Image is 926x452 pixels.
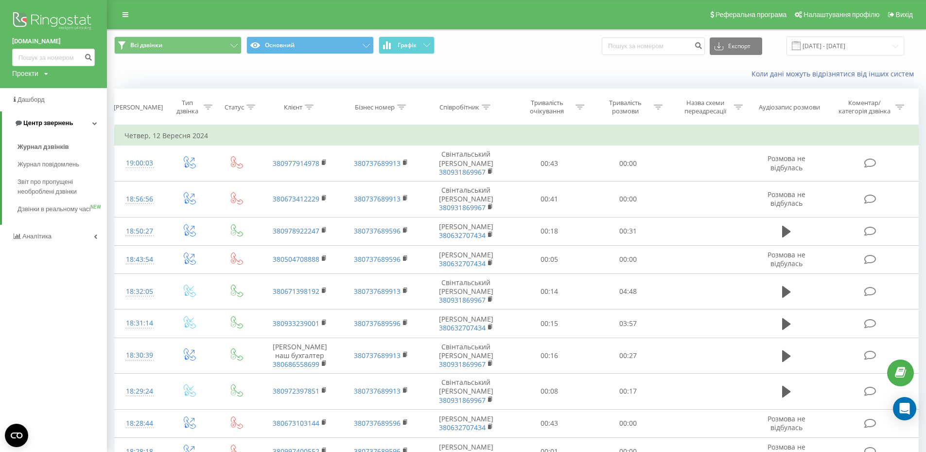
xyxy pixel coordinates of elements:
[422,245,510,273] td: [PERSON_NAME]
[589,374,667,410] td: 00:17
[510,245,588,273] td: 00:05
[12,49,95,66] input: Пошук за номером
[124,154,155,173] div: 19:00:03
[422,181,510,217] td: Свінтальський [PERSON_NAME]
[439,103,479,111] div: Співробітник
[759,103,820,111] div: Аудіозапис розмови
[589,273,667,309] td: 04:48
[422,145,510,181] td: Свінтальський [PERSON_NAME]
[354,319,401,328] a: 380737689596
[439,259,486,268] a: 380632707434
[521,99,573,115] div: Тривалість очікування
[599,99,651,115] div: Тривалість розмови
[354,418,401,428] a: 380737689596
[589,217,667,245] td: 00:31
[273,418,319,428] a: 380673103144
[510,273,588,309] td: 00:14
[439,203,486,212] a: 380931869967
[130,41,162,49] span: Всі дзвінки
[354,386,401,396] a: 380737689913
[354,254,401,264] a: 380737689596
[589,338,667,374] td: 00:27
[124,382,155,401] div: 18:29:24
[246,36,374,54] button: Основний
[17,138,107,156] a: Журнал дзвінків
[354,194,401,203] a: 380737689913
[439,323,486,332] a: 380632707434
[22,233,52,240] span: Аналiтика
[284,103,302,111] div: Клієнт
[17,173,107,200] a: Звіт про пропущені необроблені дзвінки
[124,414,155,433] div: 18:28:44
[354,159,401,168] a: 380737689913
[589,145,667,181] td: 00:00
[12,10,95,34] img: Ringostat logo
[589,245,667,273] td: 00:00
[680,99,732,115] div: Назва схеми переадресації
[124,190,155,209] div: 18:56:56
[510,338,588,374] td: 00:16
[439,423,486,432] a: 380632707434
[124,346,155,365] div: 18:30:39
[510,145,588,181] td: 00:43
[768,190,805,208] span: Розмова не відбулась
[510,181,588,217] td: 00:41
[379,36,435,54] button: Графік
[768,250,805,268] span: Розмова не відбулась
[422,273,510,309] td: Свінтальський [PERSON_NAME]
[710,37,762,55] button: Експорт
[2,111,107,135] a: Центр звернень
[273,159,319,168] a: 380977914978
[589,409,667,437] td: 00:00
[12,36,95,46] a: [DOMAIN_NAME]
[836,99,893,115] div: Коментар/категорія дзвінка
[273,386,319,396] a: 380972397851
[273,287,319,296] a: 380671398192
[354,287,401,296] a: 380737689913
[439,167,486,177] a: 380931869967
[273,226,319,235] a: 380978922247
[17,177,102,197] span: Звіт про пропущені необроблені дзвінки
[124,222,155,241] div: 18:50:27
[510,217,588,245] td: 00:18
[422,409,510,437] td: [PERSON_NAME]
[124,282,155,301] div: 18:32:05
[768,414,805,432] span: Розмова не відбулась
[124,314,155,333] div: 18:31:14
[23,119,73,127] span: Центр звернень
[355,103,395,111] div: Бізнес номер
[804,11,879,18] span: Налаштування профілю
[602,37,705,55] input: Пошук за номером
[716,11,787,18] span: Реферальна програма
[422,217,510,245] td: [PERSON_NAME]
[12,69,38,78] div: Проекти
[273,194,319,203] a: 380673412229
[589,309,667,338] td: 03:57
[422,309,510,338] td: [PERSON_NAME]
[17,156,107,173] a: Журнал повідомлень
[768,154,805,172] span: Розмова не відбулась
[225,103,244,111] div: Статус
[510,374,588,410] td: 00:08
[17,96,45,103] span: Дашборд
[17,160,79,169] span: Журнал повідомлень
[273,254,319,264] a: 380504708888
[17,200,107,218] a: Дзвінки в реальному часіNEW
[273,360,319,369] a: 380686558699
[510,409,588,437] td: 00:43
[422,338,510,374] td: Свінтальський [PERSON_NAME]
[422,374,510,410] td: Свінтальський [PERSON_NAME]
[354,351,401,360] a: 380737689913
[439,396,486,405] a: 380931869967
[439,231,486,240] a: 380632707434
[439,360,486,369] a: 380931869967
[114,36,242,54] button: Всі дзвінки
[893,397,916,420] div: Open Intercom Messenger
[896,11,913,18] span: Вихід
[398,42,417,49] span: Графік
[751,69,919,78] a: Коли дані можуть відрізнятися вiд інших систем
[174,99,201,115] div: Тип дзвінка
[510,309,588,338] td: 00:15
[124,250,155,269] div: 18:43:54
[115,126,919,145] td: Четвер, 12 Вересня 2024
